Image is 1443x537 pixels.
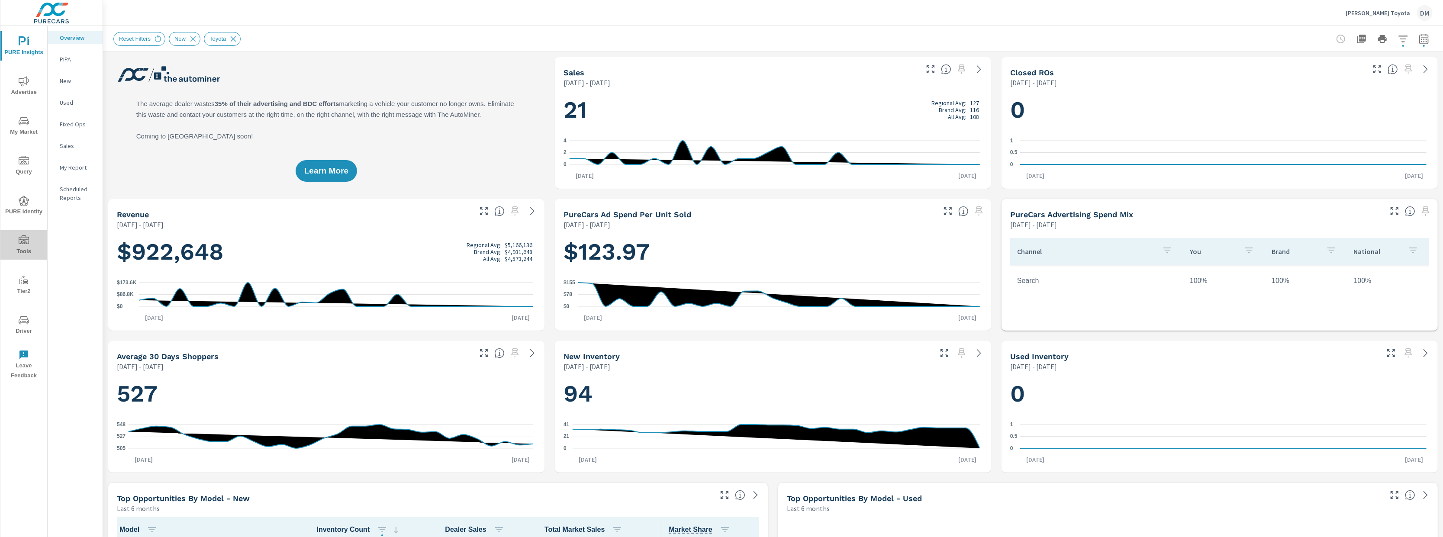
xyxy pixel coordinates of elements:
a: See more details in report [749,488,763,502]
text: $173.6K [117,280,137,286]
span: Tier2 [3,275,45,296]
text: 0 [564,445,567,451]
h5: Sales [564,68,584,77]
span: Reset Filters [114,35,156,42]
p: [DATE] - [DATE] [564,219,610,230]
p: 108 [970,113,979,120]
p: Last 6 months [117,503,160,514]
h5: Revenue [117,210,149,219]
p: 127 [970,100,979,106]
a: See more details in report [972,346,986,360]
span: Market Share [669,524,734,535]
div: My Report [48,161,103,174]
p: [DATE] - [DATE] [1010,361,1057,372]
h5: Closed ROs [1010,68,1054,77]
p: Overview [60,33,96,42]
span: Find the biggest opportunities within your model lineup by seeing how each model is selling in yo... [735,490,745,500]
div: Overview [48,31,103,44]
div: PIPA [48,53,103,66]
span: Model [119,524,161,535]
button: Make Fullscreen [937,346,951,360]
p: [DATE] - [DATE] [564,361,610,372]
p: [DATE] [1020,455,1050,464]
div: Reset Filters [113,32,165,46]
div: Toyota [204,32,241,46]
span: Select a preset date range to save this widget [508,204,522,218]
p: Brand [1272,247,1319,256]
p: National [1354,247,1401,256]
td: Search [1010,270,1183,292]
h1: 0 [1010,379,1429,408]
span: A rolling 30 day total of daily Shoppers on the dealership website, averaged over the selected da... [494,348,505,358]
span: Tools [3,235,45,257]
text: $86.8K [117,292,134,298]
text: 21 [564,433,570,439]
text: 0 [1010,445,1013,451]
p: Brand Avg: [474,248,502,255]
p: [PERSON_NAME] Toyota [1346,9,1410,17]
td: 100% [1347,270,1429,292]
a: See more details in report [1419,488,1433,502]
h1: 0 [1010,95,1429,125]
button: Make Fullscreen [477,346,491,360]
span: PURE Identity [3,196,45,217]
text: 2 [564,150,567,156]
h5: Top Opportunities by Model - Used [787,494,922,503]
span: Find the biggest opportunities within your model lineup by seeing how each model is selling in yo... [1405,490,1415,500]
div: nav menu [0,26,47,384]
p: [DATE] [129,455,159,464]
p: $5,166,136 [505,241,532,248]
text: $0 [117,303,123,309]
a: See more details in report [525,346,539,360]
p: [DATE] - [DATE] [117,361,164,372]
p: [DATE] [1399,171,1429,180]
text: 505 [117,445,126,451]
text: 41 [564,421,570,428]
p: Regional Avg: [467,241,502,248]
span: Total sales revenue over the selected date range. [Source: This data is sourced from the dealer’s... [494,206,505,216]
div: Used [48,96,103,109]
h5: Used Inventory [1010,352,1069,361]
span: Select a preset date range to save this widget [955,62,969,76]
p: All Avg: [948,113,966,120]
p: [DATE] [570,171,600,180]
p: Channel [1017,247,1155,256]
p: [DATE] - [DATE] [117,219,164,230]
span: Inventory Count [317,524,402,535]
button: Make Fullscreen [1388,488,1401,502]
h1: 527 [117,379,536,408]
td: 100% [1265,270,1346,292]
h1: 94 [564,379,982,408]
button: "Export Report to PDF" [1353,30,1370,48]
p: My Report [60,163,96,172]
span: Learn More [304,167,348,175]
p: You [1190,247,1237,256]
text: 1 [1010,138,1013,144]
p: [DATE] [506,455,536,464]
button: Make Fullscreen [941,204,955,218]
h5: New Inventory [564,352,620,361]
span: Select a preset date range to save this widget [1401,346,1415,360]
span: This table looks at how you compare to the amount of budget you spend per channel as opposed to y... [1405,206,1415,216]
span: PURE Insights [3,36,45,58]
span: Select a preset date range to save this widget [508,346,522,360]
p: Regional Avg: [931,100,966,106]
button: Make Fullscreen [1384,346,1398,360]
text: $78 [564,291,572,297]
a: See more details in report [1419,346,1433,360]
div: DM [1417,5,1433,21]
text: 548 [117,421,126,428]
button: Learn More [296,160,357,182]
h5: PureCars Ad Spend Per Unit Sold [564,210,691,219]
text: 0 [564,161,567,167]
text: 1 [1010,421,1013,428]
text: 4 [564,138,567,144]
button: Apply Filters [1395,30,1412,48]
button: Make Fullscreen [477,204,491,218]
span: Number of vehicles sold by the dealership over the selected date range. [Source: This data is sou... [941,64,951,74]
a: See more details in report [525,204,539,218]
p: [DATE] [506,313,536,322]
span: Select a preset date range to save this widget [955,346,969,360]
td: 100% [1183,270,1265,292]
p: [DATE] [139,313,169,322]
